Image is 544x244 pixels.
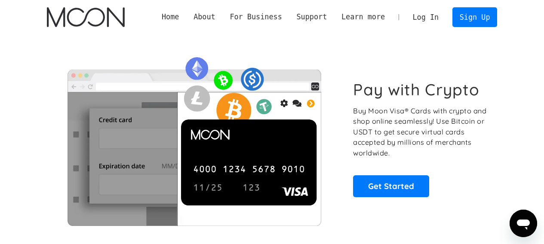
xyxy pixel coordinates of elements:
[47,7,125,27] img: Moon Logo
[154,12,186,22] a: Home
[194,12,215,22] div: About
[47,51,341,226] img: Moon Cards let you spend your crypto anywhere Visa is accepted.
[289,12,334,22] div: Support
[296,12,327,22] div: Support
[353,80,479,99] h1: Pay with Crypto
[334,12,392,22] div: Learn more
[452,7,497,27] a: Sign Up
[353,175,429,197] a: Get Started
[47,7,125,27] a: home
[186,12,222,22] div: About
[341,12,385,22] div: Learn more
[230,12,282,22] div: For Business
[406,8,446,27] a: Log In
[223,12,289,22] div: For Business
[353,106,488,159] p: Buy Moon Visa® Cards with crypto and shop online seamlessly! Use Bitcoin or USDT to get secure vi...
[510,210,537,237] iframe: Button to launch messaging window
